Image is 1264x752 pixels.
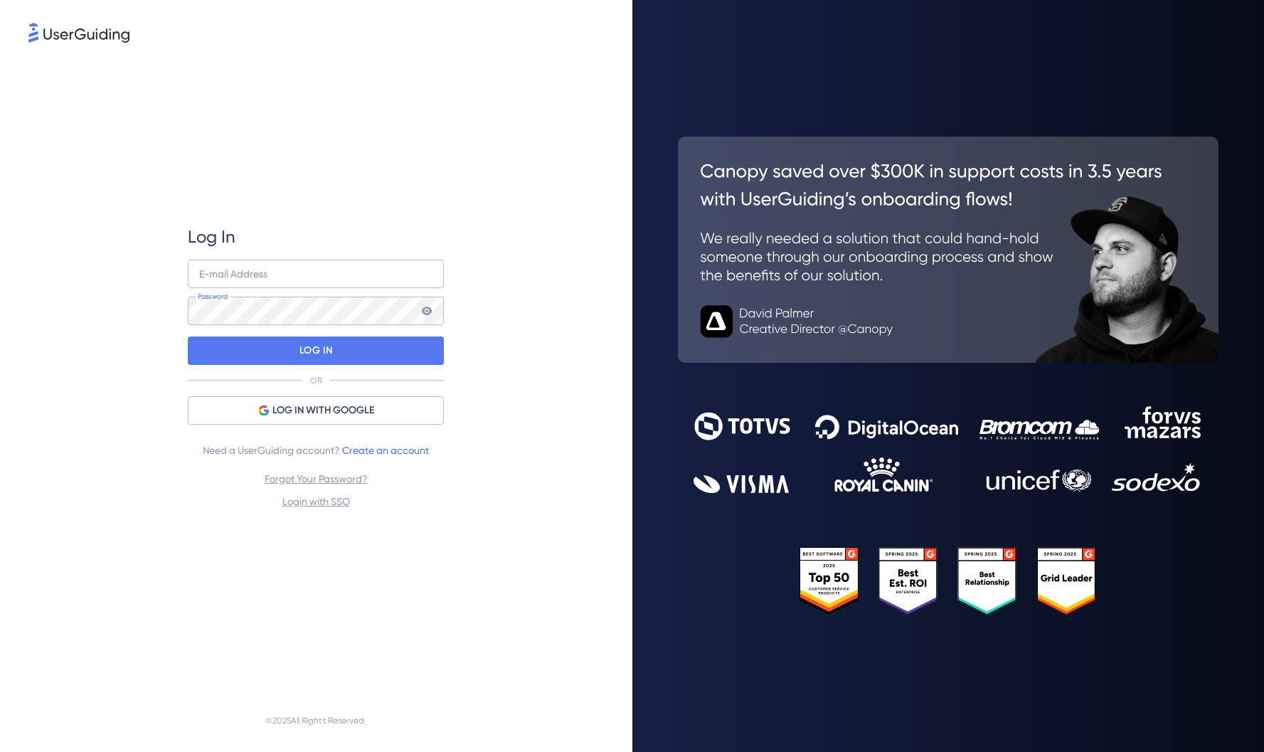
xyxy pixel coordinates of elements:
[272,402,374,419] span: LOG IN WITH GOOGLE
[694,406,1202,493] img: 9302ce2ac39453076f5bc0f2f2ca889b.svg
[28,23,129,43] img: 8faab4ba6bc7696a72372aa768b0286c.svg
[800,547,1097,615] img: 25303e33045975176eb484905ab012ff.svg
[299,339,333,362] p: LOG IN
[188,260,444,288] input: example@company.com
[310,375,322,386] p: OR
[678,137,1219,363] img: 26c0aa7c25a843aed4baddd2b5e0fa68.svg
[265,712,366,729] span: © 2025 All Rights Reserved.
[188,226,235,248] span: Log In
[265,473,368,484] a: Forgot Your Password?
[342,445,429,456] a: Create an account
[203,442,429,459] span: Need a UserGuiding account?
[282,496,350,507] a: Login with SSO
